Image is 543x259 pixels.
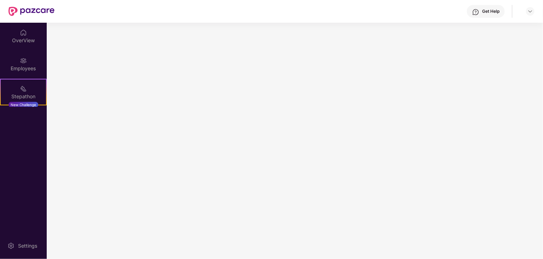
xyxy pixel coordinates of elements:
div: New Challenge [8,102,38,108]
div: Get Help [482,9,499,14]
div: Stepathon [1,93,46,100]
img: New Pazcare Logo [8,7,55,16]
img: svg+xml;base64,PHN2ZyB4bWxucz0iaHR0cDovL3d3dy53My5vcmcvMjAwMC9zdmciIHdpZHRoPSIyMSIgaGVpZ2h0PSIyMC... [20,85,27,92]
img: svg+xml;base64,PHN2ZyBpZD0iU2V0dGluZy0yMHgyMCIgeG1sbnM9Imh0dHA6Ly93d3cudzMub3JnLzIwMDAvc3ZnIiB3aW... [7,242,15,249]
img: svg+xml;base64,PHN2ZyBpZD0iRW1wbG95ZWVzIiB4bWxucz0iaHR0cDovL3d3dy53My5vcmcvMjAwMC9zdmciIHdpZHRoPS... [20,57,27,64]
div: Settings [16,242,39,249]
img: svg+xml;base64,PHN2ZyBpZD0iSG9tZSIgeG1sbnM9Imh0dHA6Ly93d3cudzMub3JnLzIwMDAvc3ZnIiB3aWR0aD0iMjAiIG... [20,29,27,36]
img: svg+xml;base64,PHN2ZyBpZD0iRHJvcGRvd24tMzJ4MzIiIHhtbG5zPSJodHRwOi8vd3d3LnczLm9yZy8yMDAwL3N2ZyIgd2... [527,9,533,14]
img: svg+xml;base64,PHN2ZyBpZD0iSGVscC0zMngzMiIgeG1sbnM9Imh0dHA6Ly93d3cudzMub3JnLzIwMDAvc3ZnIiB3aWR0aD... [472,9,479,16]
